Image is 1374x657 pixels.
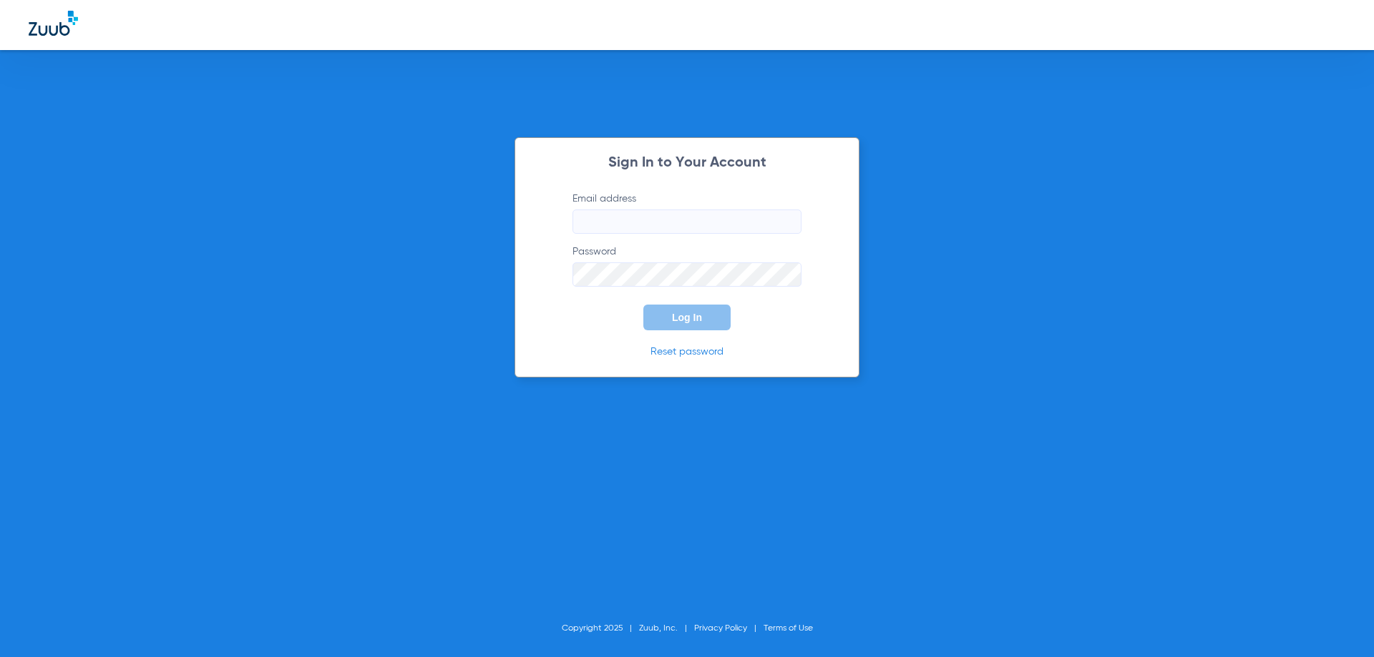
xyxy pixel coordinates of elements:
input: Email address [572,209,801,234]
button: Log In [643,305,731,330]
h2: Sign In to Your Account [551,156,823,170]
label: Email address [572,192,801,234]
a: Terms of Use [764,624,813,633]
span: Log In [672,312,702,323]
li: Zuub, Inc. [639,621,694,636]
img: Zuub Logo [29,11,78,36]
label: Password [572,244,801,287]
a: Privacy Policy [694,624,747,633]
li: Copyright 2025 [562,621,639,636]
a: Reset password [651,347,723,357]
input: Password [572,262,801,287]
